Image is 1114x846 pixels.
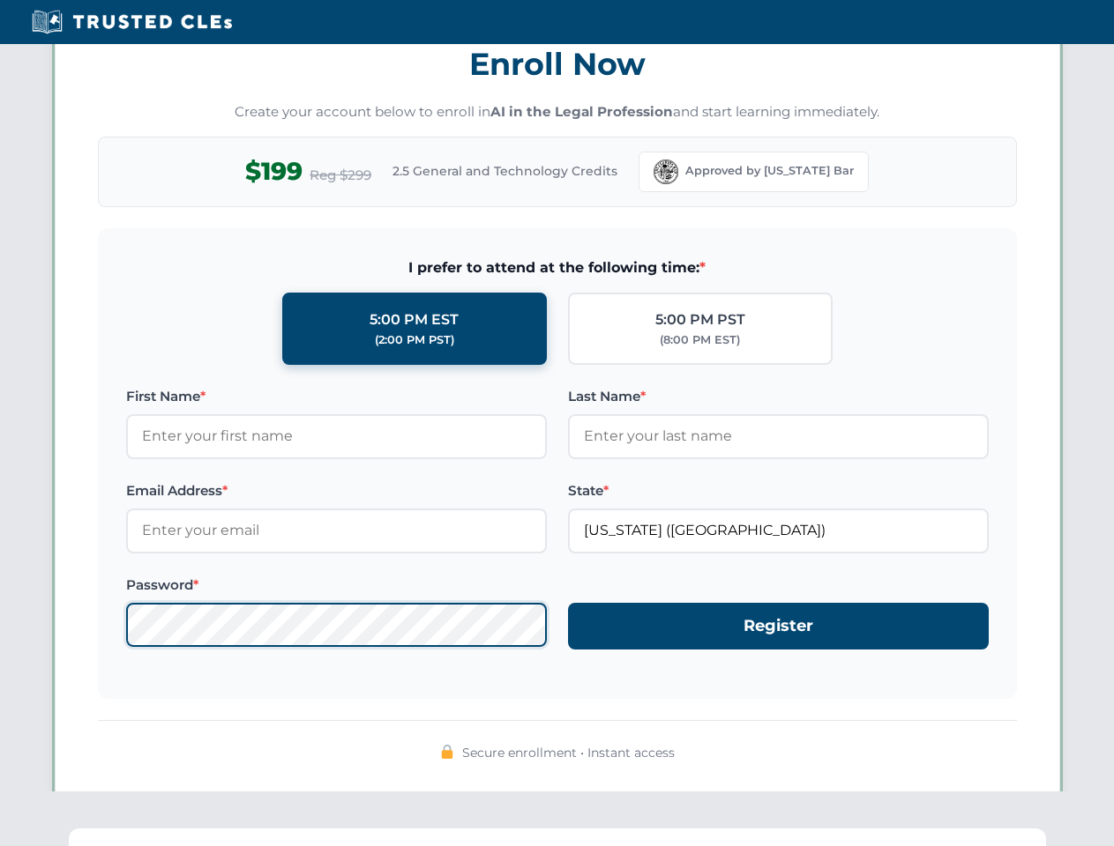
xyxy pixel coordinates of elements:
[98,102,1017,122] p: Create your account below to enroll in and start learning immediately.
[126,480,547,501] label: Email Address
[440,745,454,759] img: 🔒
[98,36,1017,92] h3: Enroll Now
[490,103,673,120] strong: AI in the Legal Profession
[568,386,989,407] label: Last Name
[568,414,989,458] input: Enter your last name
[26,9,237,35] img: Trusted CLEs
[462,743,675,762] span: Secure enrollment • Instant access
[126,386,547,407] label: First Name
[310,165,371,186] span: Reg $299
[126,575,547,596] label: Password
[685,162,854,180] span: Approved by [US_STATE] Bar
[126,508,547,553] input: Enter your email
[245,152,303,191] span: $199
[393,161,617,181] span: 2.5 General and Technology Credits
[655,308,745,331] div: 5:00 PM PST
[568,603,989,649] button: Register
[370,308,459,331] div: 5:00 PM EST
[660,331,740,349] div: (8:00 PM EST)
[568,480,989,501] label: State
[375,331,454,349] div: (2:00 PM PST)
[654,160,678,184] img: Florida Bar
[126,256,989,279] span: I prefer to attend at the following time:
[126,414,547,458] input: Enter your first name
[568,508,989,553] input: Florida (FL)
